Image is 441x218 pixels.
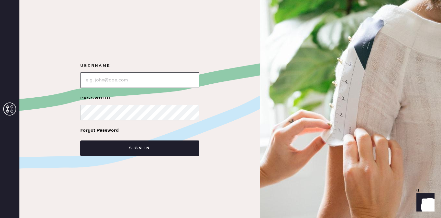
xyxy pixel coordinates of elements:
[80,72,199,88] input: e.g. john@doe.com
[80,127,119,134] div: Forgot Password
[410,189,438,217] iframe: Front Chat
[80,94,199,102] label: Password
[80,140,199,156] button: Sign in
[80,62,199,70] label: Username
[80,120,119,140] a: Forgot Password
